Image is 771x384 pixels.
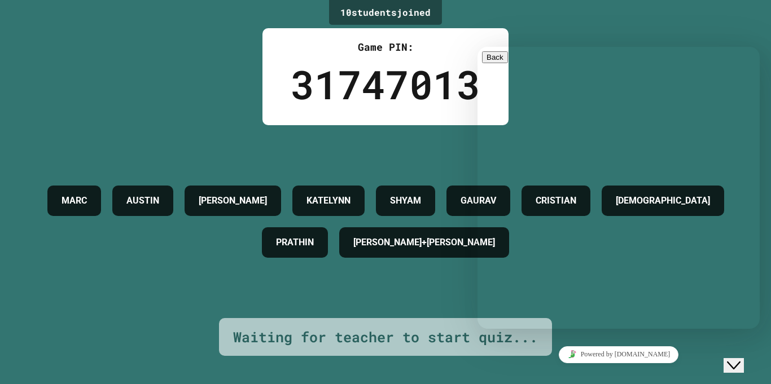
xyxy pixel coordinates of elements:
iframe: chat widget [478,342,760,367]
h4: [PERSON_NAME]+[PERSON_NAME] [353,236,495,249]
iframe: chat widget [724,339,760,373]
div: Game PIN: [291,39,480,55]
div: Waiting for teacher to start quiz... [233,326,538,348]
div: 31747013 [291,55,480,114]
iframe: chat widget [478,47,760,329]
h4: KATELYNN [306,194,351,208]
h4: AUSTIN [126,194,159,208]
h4: MARC [62,194,87,208]
h4: PRATHIN [276,236,314,249]
h4: GAURAV [461,194,496,208]
h4: SHYAM [390,194,421,208]
h4: [PERSON_NAME] [199,194,267,208]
